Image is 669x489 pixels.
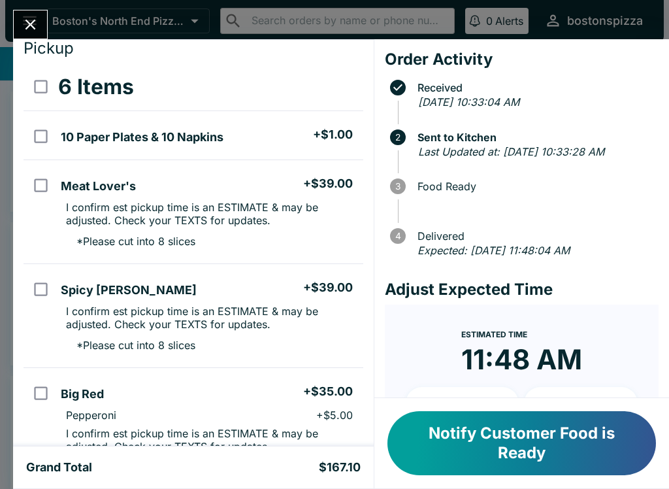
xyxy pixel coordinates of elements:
[61,129,223,145] h5: 10 Paper Plates & 10 Napkins
[61,178,136,194] h5: Meat Lover's
[303,176,353,192] h5: + $39.00
[461,329,527,339] span: Estimated Time
[385,50,659,69] h4: Order Activity
[319,460,361,475] h5: $167.10
[385,280,659,299] h4: Adjust Expected Time
[66,235,195,248] p: * Please cut into 8 slices
[411,131,659,143] span: Sent to Kitchen
[411,82,659,93] span: Received
[303,384,353,399] h5: + $35.00
[26,460,92,475] h5: Grand Total
[313,127,353,143] h5: + $1.00
[61,282,197,298] h5: Spicy [PERSON_NAME]
[387,411,656,475] button: Notify Customer Food is Ready
[24,39,74,58] span: Pickup
[66,427,352,453] p: I confirm est pickup time is an ESTIMATE & may be adjusted. Check your TEXTS for updates.
[417,244,570,257] em: Expected: [DATE] 11:48:04 AM
[66,305,352,331] p: I confirm est pickup time is an ESTIMATE & may be adjusted. Check your TEXTS for updates.
[395,181,400,192] text: 3
[14,10,47,39] button: Close
[418,145,604,158] em: Last Updated at: [DATE] 10:33:28 AM
[411,180,659,192] span: Food Ready
[66,201,352,227] p: I confirm est pickup time is an ESTIMATE & may be adjusted. Check your TEXTS for updates.
[58,74,134,100] h3: 6 Items
[66,409,116,422] p: Pepperoni
[316,409,353,422] p: + $5.00
[303,280,353,295] h5: + $39.00
[406,387,519,420] button: + 10
[418,95,519,109] em: [DATE] 10:33:04 AM
[61,386,104,402] h5: Big Red
[461,343,582,377] time: 11:48 AM
[395,132,400,143] text: 2
[524,387,638,420] button: + 20
[395,231,400,241] text: 4
[411,230,659,242] span: Delivered
[66,339,195,352] p: * Please cut into 8 slices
